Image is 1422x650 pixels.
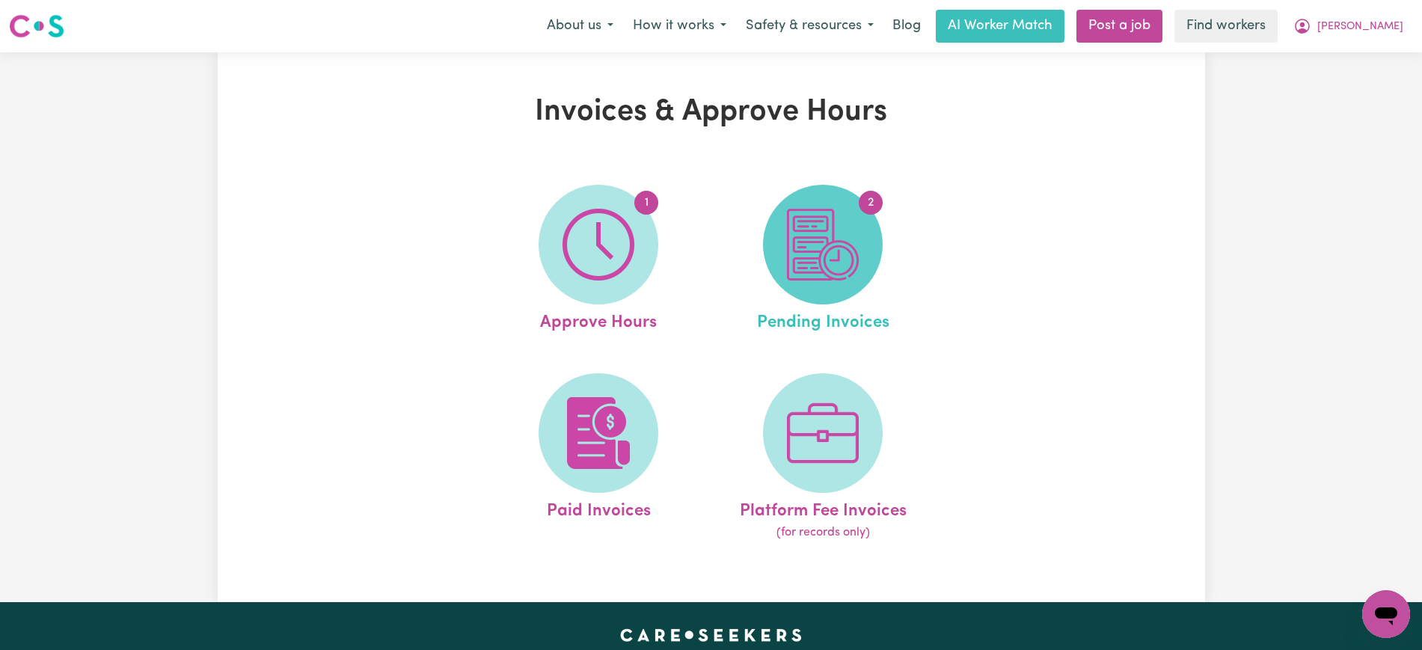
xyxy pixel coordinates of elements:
a: Careseekers logo [9,9,64,43]
span: 2 [859,191,883,215]
a: AI Worker Match [936,10,1064,43]
iframe: Button to launch messaging window [1362,590,1410,638]
a: Post a job [1076,10,1162,43]
span: (for records only) [776,524,870,542]
a: Find workers [1174,10,1278,43]
h1: Invoices & Approve Hours [391,94,1032,130]
button: Safety & resources [736,10,883,42]
a: Careseekers home page [620,629,802,641]
span: [PERSON_NAME] [1317,19,1403,35]
button: About us [537,10,623,42]
a: Approve Hours [491,185,706,336]
span: Platform Fee Invoices [740,493,907,524]
span: Pending Invoices [757,304,889,336]
span: Paid Invoices [547,493,651,524]
span: 1 [634,191,658,215]
span: Approve Hours [540,304,657,336]
button: My Account [1284,10,1413,42]
a: Pending Invoices [715,185,931,336]
img: Careseekers logo [9,13,64,40]
a: Paid Invoices [491,373,706,542]
button: How it works [623,10,736,42]
a: Platform Fee Invoices(for records only) [715,373,931,542]
a: Blog [883,10,930,43]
